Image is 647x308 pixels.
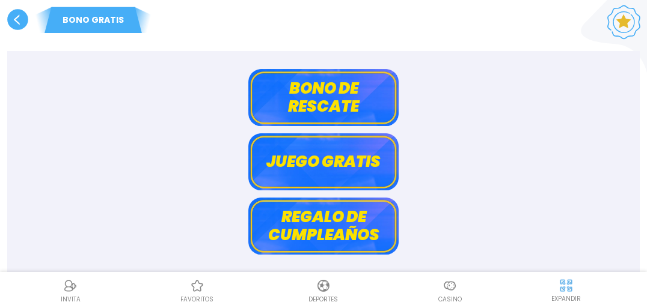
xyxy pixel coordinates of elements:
[316,279,331,293] img: Deportes
[63,279,78,293] img: Referral
[248,133,399,190] button: Juego gratis
[7,277,133,304] a: ReferralReferralINVITA
[443,279,457,293] img: Casino
[190,279,204,293] img: Casino Favoritos
[248,198,399,255] button: Regalo de cumpleaños
[133,277,260,304] a: Casino FavoritosCasino Favoritosfavoritos
[248,69,399,126] button: Bono de rescate
[61,295,81,304] p: INVITA
[438,295,462,304] p: Casino
[559,278,574,293] img: hide
[551,294,581,303] p: EXPANDIR
[180,295,213,304] p: favoritos
[30,13,156,26] p: BONO GRATIS
[308,295,338,304] p: Deportes
[260,277,387,304] a: DeportesDeportesDeportes
[387,277,513,304] a: CasinoCasinoCasino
